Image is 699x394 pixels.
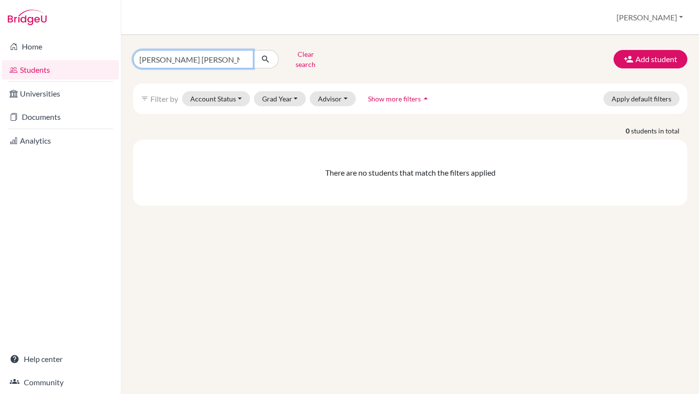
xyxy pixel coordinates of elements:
[150,94,178,103] span: Filter by
[2,373,119,392] a: Community
[141,95,149,102] i: filter_list
[421,94,431,103] i: arrow_drop_up
[603,91,680,106] button: Apply default filters
[133,50,253,68] input: Find student by name...
[2,37,119,56] a: Home
[2,60,119,80] a: Students
[614,50,687,68] button: Add student
[310,91,356,106] button: Advisor
[612,8,687,27] button: [PERSON_NAME]
[254,91,306,106] button: Grad Year
[2,131,119,150] a: Analytics
[8,10,47,25] img: Bridge-U
[626,126,631,136] strong: 0
[368,95,421,103] span: Show more filters
[2,84,119,103] a: Universities
[279,47,333,72] button: Clear search
[631,126,687,136] span: students in total
[2,107,119,127] a: Documents
[2,349,119,369] a: Help center
[182,91,250,106] button: Account Status
[141,167,680,179] div: There are no students that match the filters applied
[360,91,439,106] button: Show more filtersarrow_drop_up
